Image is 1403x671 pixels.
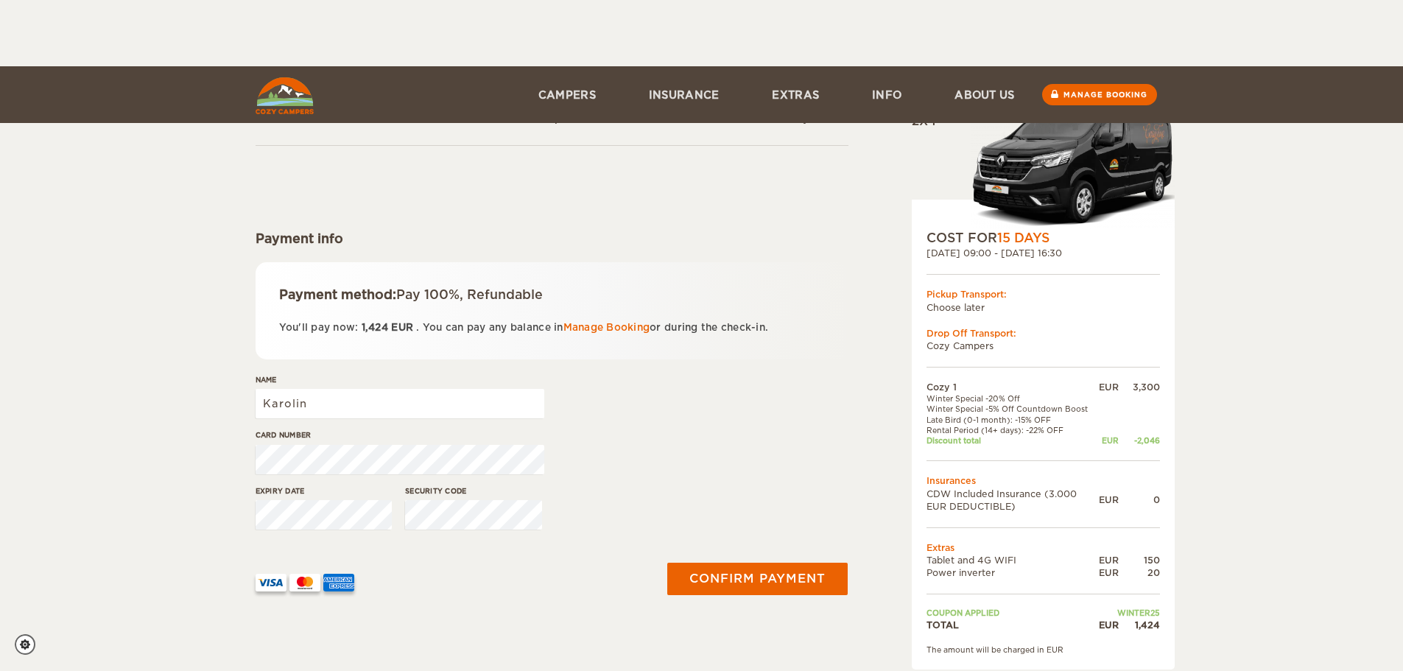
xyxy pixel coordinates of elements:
div: Drop Off Transport: [926,327,1160,340]
div: EUR [1099,493,1119,506]
label: Security code [405,485,542,496]
td: Cozy 1 [926,381,1099,393]
a: Manage booking [1042,84,1157,105]
a: Insurance [622,66,746,123]
img: Cozy Campers [256,77,314,114]
a: Campers [512,66,622,123]
span: 1,424 [362,322,388,333]
div: Payment method: [279,286,825,303]
div: Automatic 2x4 [912,96,1175,229]
button: Confirm payment [667,563,848,595]
td: Rental Period (14+ days): -22% OFF [926,425,1099,435]
td: Cozy Campers [926,340,1160,352]
a: About us [928,66,1041,123]
div: Pickup Transport: [926,288,1160,301]
div: 20 [1119,566,1160,579]
div: 3,300 [1119,381,1160,393]
div: EUR [1099,435,1119,446]
div: [DATE] 09:00 - [DATE] 16:30 [926,247,1160,259]
img: Stuttur-m-c-logo-2.png [971,101,1175,229]
div: 150 [1119,554,1160,566]
img: AMEX [323,574,354,591]
td: Extras [926,541,1160,554]
td: WINTER25 [1099,608,1160,618]
div: 1,424 [1119,619,1160,631]
a: Manage Booking [563,322,650,333]
span: 15 Days [997,231,1049,245]
td: Tablet and 4G WIFI [926,554,1099,566]
span: Pay 100%, Refundable [396,287,543,302]
td: Choose later [926,301,1160,314]
div: -2,046 [1119,435,1160,446]
label: Expiry date [256,485,393,496]
td: Winter Special -5% Off Countdown Boost [926,404,1099,414]
span: EUR [391,322,413,333]
a: Info [845,66,928,123]
a: Cookie settings [15,634,45,655]
div: EUR [1099,381,1119,393]
div: EUR [1099,554,1119,566]
div: EUR [1099,566,1119,579]
td: Winter Special -20% Off [926,393,1099,404]
div: 0 [1119,493,1160,506]
img: mastercard [289,574,320,591]
td: Insurances [926,474,1160,487]
td: CDW Included Insurance (3.000 EUR DEDUCTIBLE) [926,488,1099,513]
img: VISA [256,574,286,591]
td: TOTAL [926,619,1099,631]
label: Card number [256,429,544,440]
td: Coupon applied [926,608,1099,618]
a: Extras [745,66,845,123]
label: Name [256,374,544,385]
p: You'll pay now: . You can pay any balance in or during the check-in. [279,319,825,336]
td: Discount total [926,435,1099,446]
td: Power inverter [926,566,1099,579]
div: COST FOR [926,229,1160,247]
div: The amount will be charged in EUR [926,644,1160,655]
td: Late Bird (0-1 month): -15% OFF [926,415,1099,425]
div: EUR [1099,619,1119,631]
div: Payment info [256,230,848,247]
